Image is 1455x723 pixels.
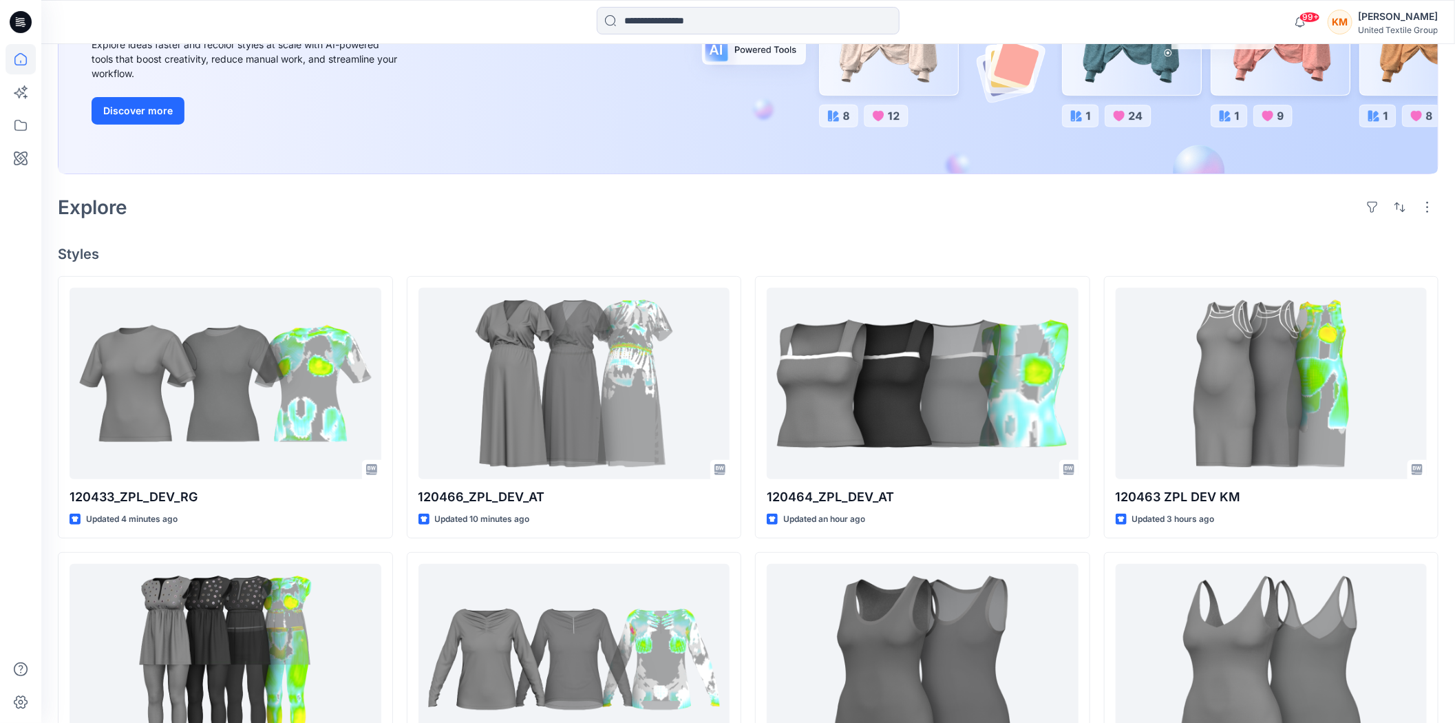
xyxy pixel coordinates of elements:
a: 120433_ZPL_DEV_RG [70,288,381,479]
p: Updated 4 minutes ago [86,512,178,527]
p: 120466_ZPL_DEV_AT [418,488,730,507]
p: Updated 10 minutes ago [435,512,530,527]
div: [PERSON_NAME] [1358,8,1438,25]
p: 120433_ZPL_DEV_RG [70,488,381,507]
span: 99+ [1299,12,1320,23]
div: KM [1328,10,1352,34]
p: 120463 ZPL DEV KM [1116,488,1427,507]
a: 120463 ZPL DEV KM [1116,288,1427,479]
p: 120464_ZPL_DEV_AT [767,488,1079,507]
a: 120464_ZPL_DEV_AT [767,288,1079,479]
div: Explore ideas faster and recolor styles at scale with AI-powered tools that boost creativity, red... [92,37,401,81]
h2: Explore [58,196,127,218]
p: Updated 3 hours ago [1132,512,1215,527]
a: Discover more [92,97,401,125]
p: Updated an hour ago [783,512,865,527]
h4: Styles [58,246,1438,262]
button: Discover more [92,97,184,125]
div: United Textile Group [1358,25,1438,35]
a: 120466_ZPL_DEV_AT [418,288,730,479]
